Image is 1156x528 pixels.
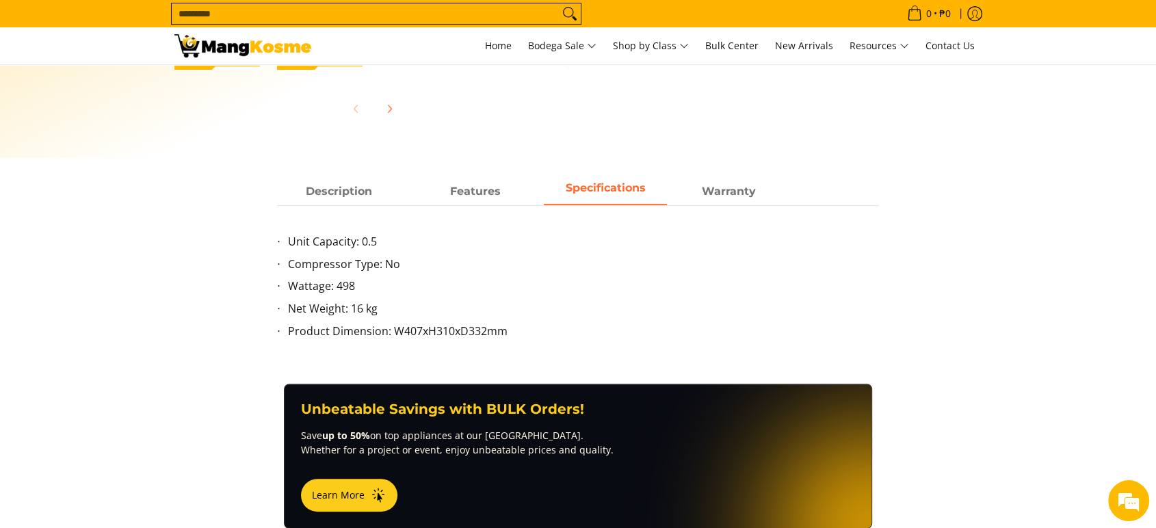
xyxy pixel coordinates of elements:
[903,6,955,21] span: •
[288,278,879,300] li: Wattage: 498
[850,38,909,55] span: Resources
[414,179,537,204] span: Features
[277,179,400,204] span: Description
[521,27,603,64] a: Bodega Sale
[768,27,840,64] a: New Arrivals
[374,94,404,124] button: Next
[414,179,537,205] a: Description 1
[606,27,696,64] a: Shop by Class
[485,39,512,52] span: Home
[288,300,879,323] li: Net Weight: 16 kg
[301,479,397,512] button: Learn More
[937,9,953,18] span: ₱0
[613,38,689,55] span: Shop by Class
[925,39,975,52] span: Contact Us
[705,39,759,52] span: Bulk Center
[919,27,982,64] a: Contact Us
[478,27,518,64] a: Home
[288,256,879,278] li: Compressor Type: No
[325,27,982,64] nav: Main Menu
[301,401,855,418] h3: Unbeatable Savings with BULK Orders!
[277,179,400,205] a: Description
[322,429,370,442] strong: up to 50%
[174,34,311,57] img: Condura 6S 0.5 HP Window-Type Aircon (Premium) l Mang Kosme
[843,27,916,64] a: Resources
[667,179,790,205] a: Description 3
[301,428,855,457] p: Save on top appliances at our [GEOGRAPHIC_DATA]. Whether for a project or event, enjoy unbeatable...
[79,172,189,311] span: We're online!
[224,7,257,40] div: Minimize live chat window
[71,77,230,94] div: Chat with us now
[702,185,756,198] strong: Warranty
[277,205,879,356] div: Description 2
[528,38,596,55] span: Bodega Sale
[544,179,667,204] span: Specifications
[698,27,765,64] a: Bulk Center
[559,3,581,24] button: Search
[775,39,833,52] span: New Arrivals
[288,323,879,345] li: Product Dimension: W407xH310xD332mm
[7,373,261,421] textarea: Type your message and hit 'Enter'
[924,9,934,18] span: 0
[288,233,879,256] li: Unit Capacity: 0.5
[544,179,667,205] a: Description 2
